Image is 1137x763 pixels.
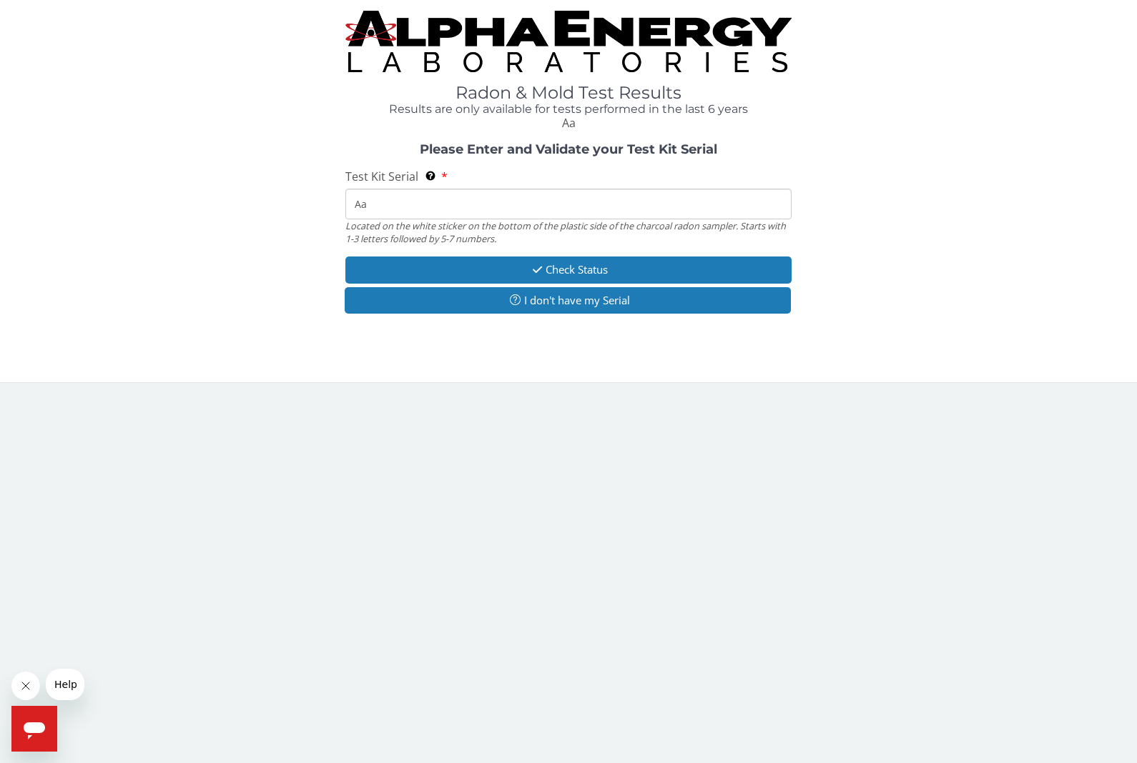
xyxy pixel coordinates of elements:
img: TightCrop.jpg [345,11,792,72]
h4: Results are only available for tests performed in the last 6 years [345,103,792,116]
iframe: Button to launch messaging window [11,706,57,752]
span: Test Kit Serial [345,169,418,184]
h1: Radon & Mold Test Results [345,84,792,102]
iframe: Message from company [46,669,84,700]
button: I don't have my Serial [345,287,791,314]
div: Located on the white sticker on the bottom of the plastic side of the charcoal radon sampler. Sta... [345,219,792,246]
iframe: Close message [11,672,40,700]
button: Check Status [345,256,792,283]
span: Aa [562,115,576,131]
strong: Please Enter and Validate your Test Kit Serial [420,141,717,157]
